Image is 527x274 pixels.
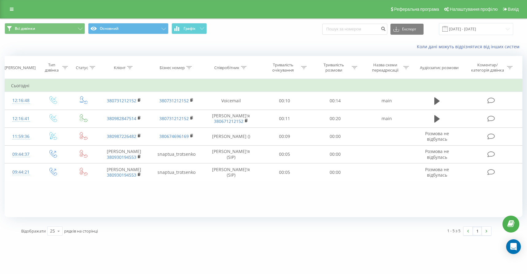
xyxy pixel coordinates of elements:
[11,113,31,125] div: 12:16:41
[447,228,460,234] div: 1 - 5 з 5
[360,92,413,110] td: main
[470,62,506,73] div: Коментар/категорія дзвінка
[203,92,259,110] td: Voicemail
[15,26,35,31] span: Всі дзвінки
[506,239,521,254] div: Open Intercom Messenger
[259,110,310,127] td: 00:11
[203,110,259,127] td: [PERSON_NAME]'я
[360,110,413,127] td: main
[203,163,259,181] td: [PERSON_NAME]'я (SIP)
[172,23,207,34] button: Графік
[5,23,85,34] button: Всі дзвінки
[107,172,136,178] a: 380930194553
[425,166,449,178] span: Розмова не відбулась
[259,163,310,181] td: 00:05
[159,98,189,104] a: 380731212152
[43,62,61,73] div: Тип дзвінка
[159,115,189,121] a: 380731212152
[310,163,361,181] td: 00:00
[21,228,46,234] span: Відображати
[322,24,387,35] input: Пошук за номером
[394,7,439,12] span: Реферальна програма
[473,227,482,235] a: 1
[114,65,126,70] div: Клієнт
[150,163,203,181] td: snaptua_trotsenko
[369,62,402,73] div: Назва схеми переадресації
[5,65,36,70] div: [PERSON_NAME]
[508,7,519,12] span: Вихід
[417,44,522,49] a: Коли дані можуть відрізнятися вiд інших систем
[390,24,424,35] button: Експорт
[159,133,189,139] a: 380674696169
[5,80,522,92] td: Сьогодні
[267,62,300,73] div: Тривалість очікування
[184,26,196,31] span: Графік
[50,228,55,234] div: 25
[107,98,136,104] a: 380731212152
[310,110,361,127] td: 00:20
[425,148,449,160] span: Розмова не відбулась
[11,148,31,160] div: 09:44:37
[76,65,88,70] div: Статус
[259,127,310,145] td: 00:09
[310,92,361,110] td: 00:14
[107,154,136,160] a: 380930194553
[11,95,31,107] div: 12:16:48
[310,127,361,145] td: 00:00
[64,228,98,234] span: рядків на сторінці
[214,118,243,124] a: 380671212152
[420,65,459,70] div: Аудіозапис розмови
[98,145,150,163] td: [PERSON_NAME]
[214,65,239,70] div: Співробітник
[317,62,350,73] div: Тривалість розмови
[11,166,31,178] div: 09:44:21
[425,131,449,142] span: Розмова не відбулась
[107,133,136,139] a: 380987226482
[98,163,150,181] td: [PERSON_NAME]
[150,145,203,163] td: snaptua_trotsenko
[203,127,259,145] td: [PERSON_NAME] ()
[107,115,136,121] a: 380982847514
[11,131,31,143] div: 11:59:36
[259,92,310,110] td: 00:10
[160,65,185,70] div: Бізнес номер
[88,23,169,34] button: Основний
[310,145,361,163] td: 00:00
[259,145,310,163] td: 00:05
[203,145,259,163] td: [PERSON_NAME]'я (SIP)
[450,7,498,12] span: Налаштування профілю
